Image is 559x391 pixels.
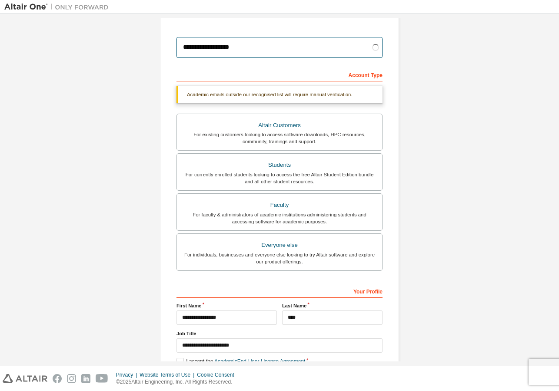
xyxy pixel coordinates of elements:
[214,358,305,364] a: Academic End-User License Agreement
[182,159,377,171] div: Students
[182,131,377,145] div: For existing customers looking to access software downloads, HPC resources, community, trainings ...
[176,358,305,365] label: I accept the
[53,374,62,383] img: facebook.svg
[282,302,383,309] label: Last Name
[81,374,90,383] img: linkedin.svg
[182,119,377,131] div: Altair Customers
[116,371,140,378] div: Privacy
[96,374,108,383] img: youtube.svg
[182,199,377,211] div: Faculty
[176,86,383,103] div: Academic emails outside our recognised list will require manual verification.
[182,239,377,251] div: Everyone else
[176,284,383,298] div: Your Profile
[116,378,240,386] p: © 2025 Altair Engineering, Inc. All Rights Reserved.
[4,3,113,11] img: Altair One
[176,330,383,337] label: Job Title
[67,374,76,383] img: instagram.svg
[176,302,277,309] label: First Name
[182,171,377,185] div: For currently enrolled students looking to access the free Altair Student Edition bundle and all ...
[176,67,383,81] div: Account Type
[3,374,47,383] img: altair_logo.svg
[140,371,197,378] div: Website Terms of Use
[182,211,377,225] div: For faculty & administrators of academic institutions administering students and accessing softwa...
[182,251,377,265] div: For individuals, businesses and everyone else looking to try Altair software and explore our prod...
[197,371,239,378] div: Cookie Consent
